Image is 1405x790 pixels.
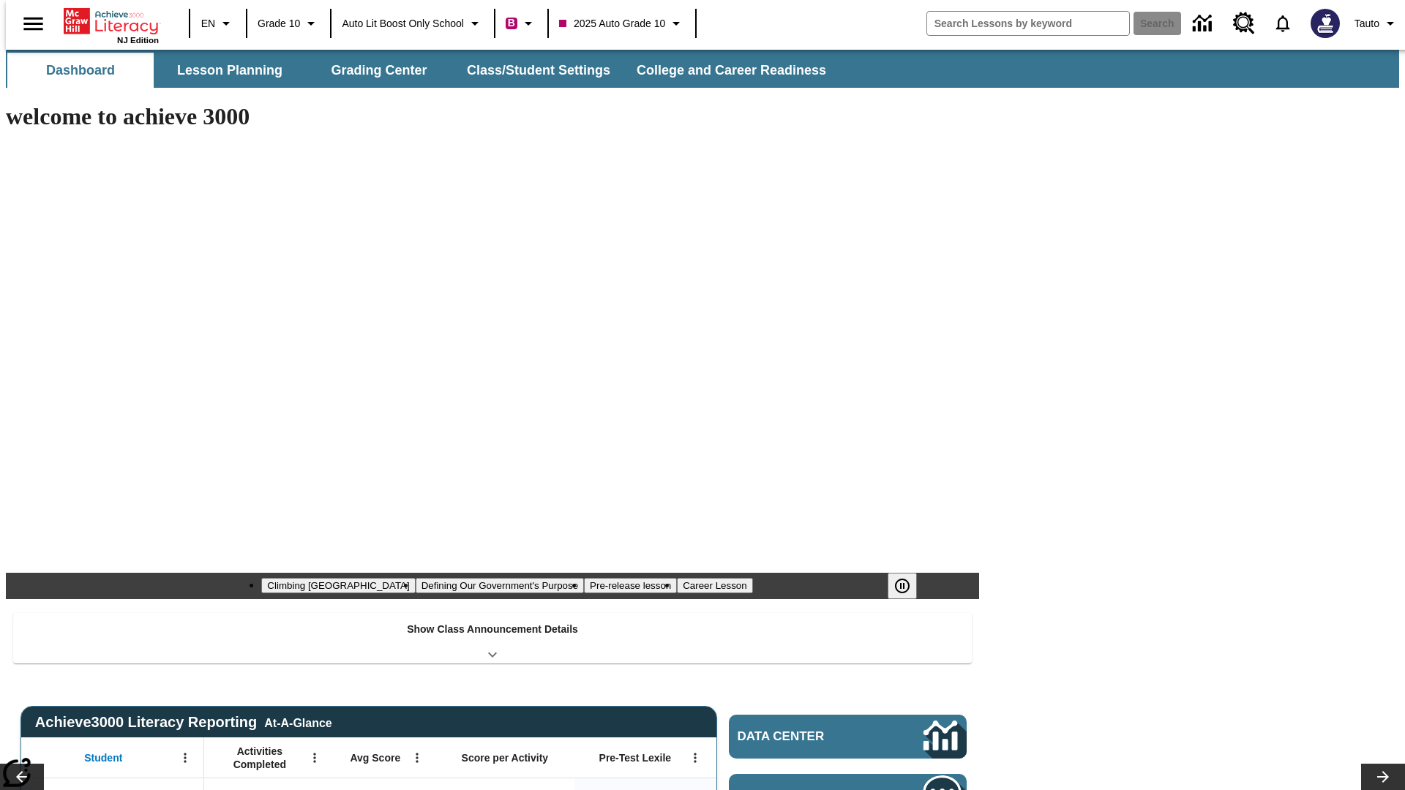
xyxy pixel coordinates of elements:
[416,578,584,593] button: Slide 2 Defining Our Government's Purpose
[264,714,331,730] div: At-A-Glance
[35,714,332,731] span: Achieve3000 Literacy Reporting
[6,53,839,88] div: SubNavbar
[157,53,303,88] button: Lesson Planning
[677,578,752,593] button: Slide 4 Career Lesson
[12,2,55,45] button: Open side menu
[1349,10,1405,37] button: Profile/Settings
[258,16,300,31] span: Grade 10
[406,747,428,769] button: Open Menu
[559,16,665,31] span: 2025 Auto Grade 10
[407,622,578,637] p: Show Class Announcement Details
[7,53,154,88] button: Dashboard
[888,573,917,599] button: Pause
[508,14,515,32] span: B
[342,16,464,31] span: Auto Lit Boost only School
[6,50,1399,88] div: SubNavbar
[1302,4,1349,42] button: Select a new avatar
[6,103,979,130] h1: welcome to achieve 3000
[304,747,326,769] button: Open Menu
[625,53,838,88] button: College and Career Readiness
[1184,4,1224,44] a: Data Center
[84,751,122,764] span: Student
[1224,4,1264,43] a: Resource Center, Will open in new tab
[13,613,972,663] div: Show Class Announcement Details
[1355,16,1379,31] span: Tauto
[211,745,308,771] span: Activities Completed
[1361,764,1405,790] button: Lesson carousel, Next
[350,751,400,764] span: Avg Score
[927,12,1129,35] input: search field
[1264,4,1302,42] a: Notifications
[553,10,691,37] button: Class: 2025 Auto Grade 10, Select your class
[738,729,874,744] span: Data Center
[584,578,677,593] button: Slide 3 Pre-release lesson
[64,7,159,36] a: Home
[336,10,490,37] button: School: Auto Lit Boost only School, Select your school
[117,36,159,45] span: NJ Edition
[462,751,549,764] span: Score per Activity
[195,10,241,37] button: Language: EN, Select a language
[201,16,215,31] span: EN
[500,10,543,37] button: Boost Class color is violet red. Change class color
[455,53,622,88] button: Class/Student Settings
[599,751,672,764] span: Pre-Test Lexile
[252,10,326,37] button: Grade: Grade 10, Select a grade
[1311,9,1340,38] img: Avatar
[888,573,932,599] div: Pause
[174,747,196,769] button: Open Menu
[684,747,706,769] button: Open Menu
[729,715,967,759] a: Data Center
[261,578,415,593] button: Slide 1 Climbing Mount Tai
[64,5,159,45] div: Home
[306,53,452,88] button: Grading Center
